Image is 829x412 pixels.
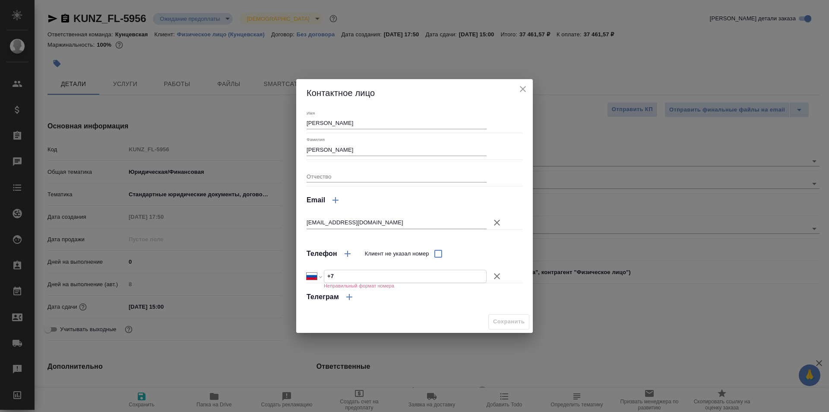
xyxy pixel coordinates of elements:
[324,283,394,288] h6: Неправильный формат номера
[307,249,337,259] h4: Телефон
[337,243,358,264] button: Добавить
[325,190,346,211] button: Добавить
[339,287,360,307] button: Добавить
[307,195,325,205] h4: Email
[365,249,429,258] span: Клиент не указал номер
[516,83,529,96] button: close
[307,111,315,115] label: Имя
[307,292,339,302] h4: Телеграм
[307,88,375,98] span: Контактное лицо
[307,137,325,142] label: Фамилия
[324,270,486,283] input: ✎ Введи что-нибудь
